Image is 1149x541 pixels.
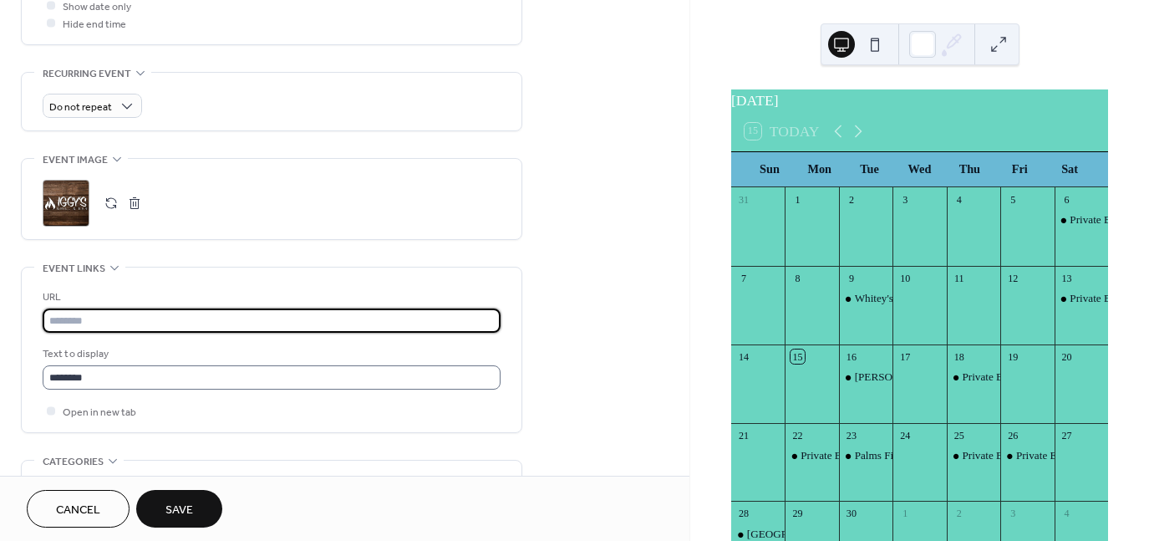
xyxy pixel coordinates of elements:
[952,350,966,364] div: 18
[63,404,136,421] span: Open in new tab
[737,350,751,364] div: 14
[1006,192,1020,207] div: 5
[855,448,958,463] div: Palms Fish Camp 6 pm
[844,192,858,207] div: 2
[898,507,913,521] div: 1
[43,260,105,278] span: Event links
[1016,448,1075,463] div: Private Event
[165,502,193,519] span: Save
[855,291,944,306] div: Whitey's Fish Camp
[43,151,108,169] span: Event image
[791,271,805,285] div: 8
[895,152,945,186] div: Wed
[791,350,805,364] div: 15
[785,448,838,463] div: Private Event
[791,428,805,442] div: 22
[898,350,913,364] div: 17
[898,271,913,285] div: 10
[43,180,89,227] div: ;
[795,152,845,186] div: Mon
[844,507,858,521] div: 30
[745,152,795,186] div: Sun
[1006,507,1020,521] div: 3
[898,428,913,442] div: 24
[839,370,892,385] div: Donovan's
[27,490,130,528] button: Cancel
[952,271,966,285] div: 11
[1070,291,1129,306] div: Private Event
[962,448,1021,463] div: Private Event
[136,490,222,528] button: Save
[1070,212,1129,227] div: Private Event
[839,291,892,306] div: Whitey's Fish Camp
[63,16,126,33] span: Hide end time
[1000,448,1054,463] div: Private Event
[947,448,1000,463] div: Private Event
[1055,212,1108,227] div: Private Event
[49,98,112,117] span: Do not repeat
[845,152,895,186] div: Tue
[952,428,966,442] div: 25
[1006,428,1020,442] div: 26
[1060,271,1074,285] div: 13
[43,288,497,306] div: URL
[1045,152,1095,186] div: Sat
[898,192,913,207] div: 3
[952,192,966,207] div: 4
[1055,291,1108,306] div: Private Event
[43,65,131,83] span: Recurring event
[737,192,751,207] div: 31
[731,89,1108,111] div: [DATE]
[791,507,805,521] div: 29
[947,370,1000,385] div: Private Event
[844,428,858,442] div: 23
[994,152,1045,186] div: Fri
[1006,350,1020,364] div: 19
[1006,271,1020,285] div: 12
[1060,192,1074,207] div: 6
[1060,350,1074,364] div: 20
[737,507,751,521] div: 28
[944,152,994,186] div: Thu
[43,345,497,363] div: Text to display
[952,507,966,521] div: 2
[839,448,892,463] div: Palms Fish Camp 6 pm
[1060,428,1074,442] div: 27
[801,448,860,463] div: Private Event
[56,502,100,519] span: Cancel
[737,271,751,285] div: 7
[855,370,943,385] div: [PERSON_NAME]
[791,192,805,207] div: 1
[844,271,858,285] div: 9
[737,428,751,442] div: 21
[844,350,858,364] div: 16
[1060,507,1074,521] div: 4
[962,370,1021,385] div: Private Event
[43,453,104,471] span: Categories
